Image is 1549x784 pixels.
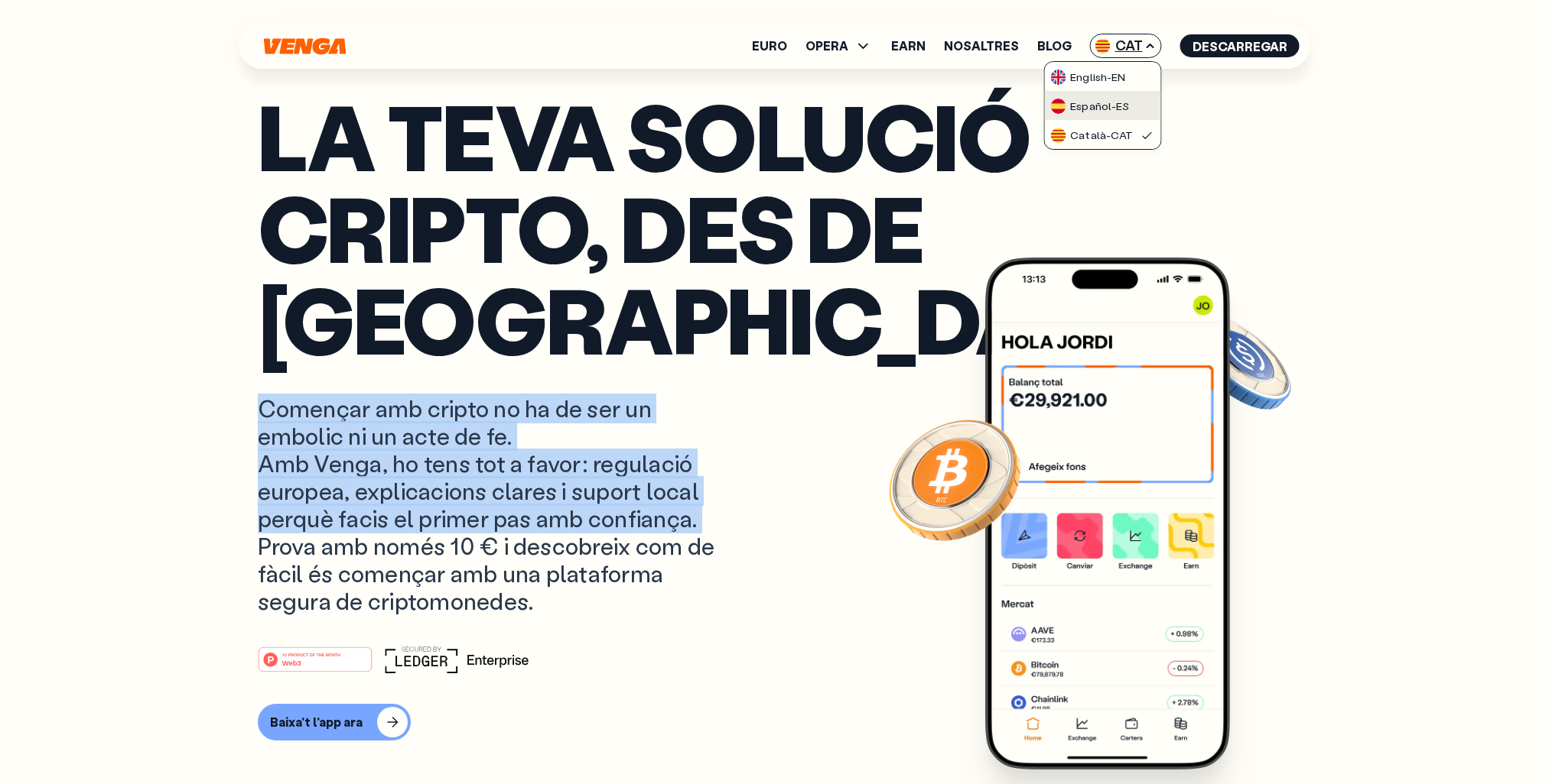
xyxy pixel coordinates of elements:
tspan: Web3 [281,659,301,667]
a: Nosaltres [944,40,1019,52]
p: Començar amb cripto no ha de ser un embolic ni un acte de fe. Amb Venga, ho tens tot a favor: reg... [258,395,741,615]
p: La teva solució cripto, des de [GEOGRAPHIC_DATA] [258,89,1292,364]
div: Català - CAT [1050,128,1133,143]
div: English - EN [1050,70,1125,85]
img: flag-uk [1050,70,1066,85]
a: flag-catCatalà-CAT [1044,120,1160,149]
div: Baixa't l'app ara [270,714,363,730]
a: flag-ukEnglish-EN [1044,62,1160,91]
a: #1 PRODUCT OF THE MONTHWeb3 [258,656,373,675]
img: USDC coin [1184,307,1294,417]
a: flag-esEspañol-ES [1044,91,1160,120]
button: Descarregar [1180,34,1300,57]
div: Español - ES [1050,99,1129,114]
span: CAT [1090,34,1162,58]
img: Venga app main [985,258,1230,769]
img: flag-cat [1095,38,1111,53]
span: OPERA [805,40,848,52]
a: Euro [752,40,787,52]
tspan: #1 PRODUCT OF THE MONTH [282,653,340,657]
img: flag-cat [1050,128,1066,143]
a: Blog [1037,40,1072,52]
span: OPERA [805,37,873,55]
a: Earn [891,40,926,52]
a: Baixa't l'app ara [258,704,1292,740]
img: Bitcoin [886,410,1023,548]
img: flag-es [1050,99,1066,114]
button: Baixa't l'app ara [258,704,411,740]
svg: Inici [262,37,348,55]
